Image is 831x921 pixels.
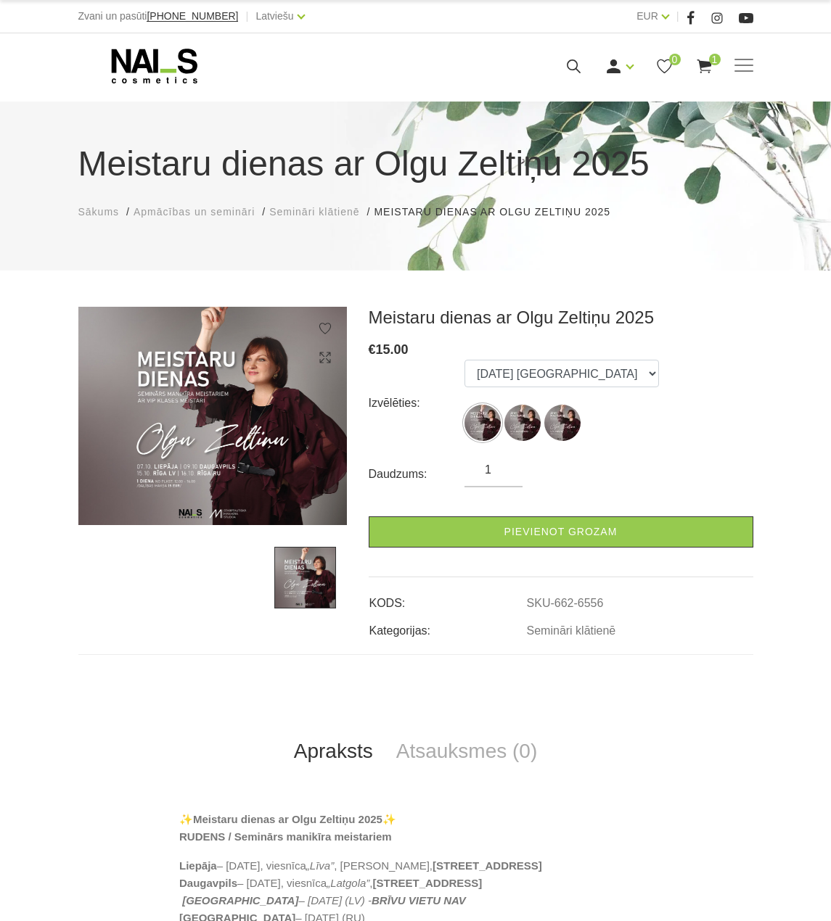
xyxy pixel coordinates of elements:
[372,894,466,906] em: BRĪVU VIETU NAV
[147,11,238,22] a: [PHONE_NUMBER]
[182,894,298,906] strong: [GEOGRAPHIC_DATA]
[255,7,293,25] a: Latviešu
[179,859,217,872] strong: Liepāja
[504,405,541,441] img: ...
[78,206,120,218] span: Sākums
[369,585,526,612] td: KODS:
[527,624,616,637] a: Semināri klātienē
[134,206,255,218] span: Apmācības un semināri
[385,727,549,775] a: Atsauksmes (0)
[269,205,359,220] a: Semināri klātienē
[369,342,376,357] span: €
[373,877,483,889] strong: [STREET_ADDRESS]
[269,206,359,218] span: Semināri klātienē
[369,307,753,329] h3: Meistaru dienas ar Olgu Zeltiņu 2025
[669,54,681,65] span: 0
[193,813,382,825] strong: Meistaru dienas ar Olgu Zeltiņu 2025
[327,877,369,889] em: „Latgola”
[179,877,237,889] strong: Daugavpils
[527,597,604,610] a: SKU-662-6556
[134,205,255,220] a: Apmācības un semināri
[374,205,625,220] li: Meistaru dienas ar Olgu Zeltiņu 2025
[369,516,753,548] a: Pievienot grozam
[433,859,542,872] strong: [STREET_ADDRESS]
[78,138,753,190] h1: Meistaru dienas ar Olgu Zeltiņu 2025
[78,205,120,220] a: Sākums
[464,405,501,441] img: ...
[376,342,409,357] span: 15.00
[369,463,465,486] div: Daudzums:
[695,57,713,75] a: 1
[179,811,652,846] p: ✨ ✨
[369,612,526,640] td: Kategorijas:
[655,57,674,75] a: 0
[78,307,347,525] img: ...
[636,7,658,25] a: EUR
[282,727,385,775] a: Apraksts
[369,392,465,415] div: Izvēlēties:
[306,859,334,872] em: „Līva”
[179,894,372,906] em: – [DATE] (LV) -
[179,830,392,843] strong: RUDENS / Seminārs manikīra meistariem
[544,405,581,441] img: ...
[245,7,248,25] span: |
[676,7,679,25] span: |
[274,547,336,608] img: ...
[147,10,238,22] span: [PHONE_NUMBER]
[78,7,239,25] div: Zvani un pasūti
[709,54,721,65] span: 1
